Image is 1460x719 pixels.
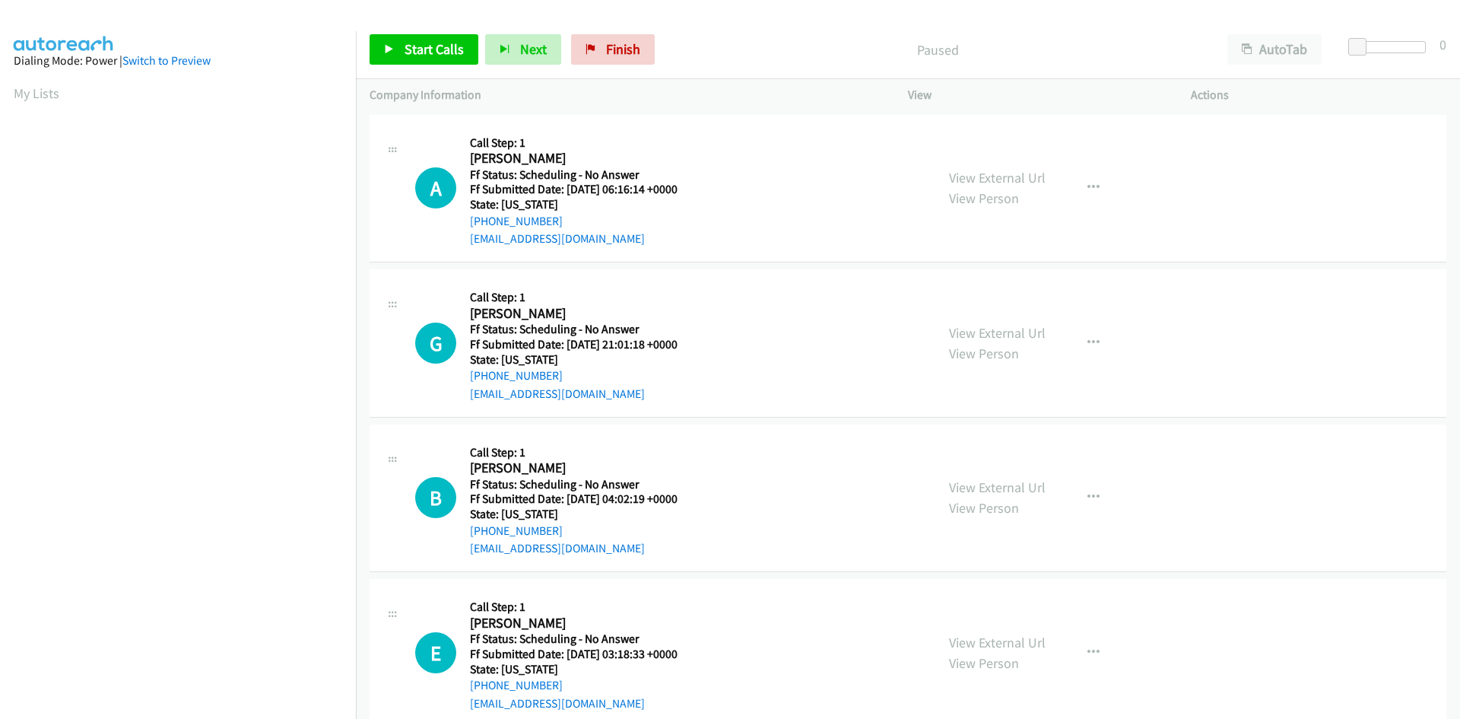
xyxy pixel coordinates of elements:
div: The call is yet to be attempted [415,632,456,673]
div: The call is yet to be attempted [415,167,456,208]
a: View Person [949,345,1019,362]
span: Start Calls [405,40,464,58]
h5: State: [US_STATE] [470,352,697,367]
div: Dialing Mode: Power | [14,52,342,70]
a: View External Url [949,324,1046,342]
p: Paused [675,40,1200,60]
div: The call is yet to be attempted [415,323,456,364]
h5: State: [US_STATE] [470,662,697,677]
div: 0 [1439,34,1446,55]
a: View External Url [949,634,1046,651]
h5: Call Step: 1 [470,445,697,460]
a: [EMAIL_ADDRESS][DOMAIN_NAME] [470,541,645,555]
a: View Person [949,189,1019,207]
p: Company Information [370,86,881,104]
a: Start Calls [370,34,478,65]
h5: Ff Status: Scheduling - No Answer [470,632,697,647]
a: [PHONE_NUMBER] [470,214,563,228]
h1: G [415,323,456,364]
a: [PHONE_NUMBER] [470,523,563,538]
h5: State: [US_STATE] [470,507,697,522]
span: Finish [606,40,640,58]
h5: Ff Submitted Date: [DATE] 04:02:19 +0000 [470,492,697,507]
a: View Person [949,499,1019,517]
h5: Call Step: 1 [470,600,697,615]
a: [EMAIL_ADDRESS][DOMAIN_NAME] [470,231,645,246]
h1: B [415,477,456,518]
h2: [PERSON_NAME] [470,305,697,323]
a: Switch to Preview [122,53,211,68]
span: Next [520,40,547,58]
h5: Ff Submitted Date: [DATE] 06:16:14 +0000 [470,182,697,197]
a: [EMAIL_ADDRESS][DOMAIN_NAME] [470,696,645,711]
a: Finish [571,34,655,65]
h5: Ff Submitted Date: [DATE] 03:18:33 +0000 [470,647,697,662]
h1: A [415,167,456,208]
h5: Ff Status: Scheduling - No Answer [470,167,697,183]
h5: Ff Status: Scheduling - No Answer [470,322,697,337]
h2: [PERSON_NAME] [470,615,697,632]
a: My Lists [14,84,59,102]
h5: Call Step: 1 [470,290,697,305]
p: Actions [1191,86,1446,104]
a: [PHONE_NUMBER] [470,368,563,383]
h1: E [415,632,456,673]
h5: Ff Status: Scheduling - No Answer [470,477,697,492]
button: Next [485,34,561,65]
a: View External Url [949,479,1046,496]
h5: State: [US_STATE] [470,197,697,212]
h2: [PERSON_NAME] [470,460,697,477]
h2: [PERSON_NAME] [470,150,697,167]
div: The call is yet to be attempted [415,477,456,518]
button: AutoTab [1227,34,1322,65]
a: View Person [949,654,1019,672]
h5: Call Step: 1 [470,135,697,151]
p: View [908,86,1163,104]
a: [PHONE_NUMBER] [470,678,563,692]
h5: Ff Submitted Date: [DATE] 21:01:18 +0000 [470,337,697,352]
a: View External Url [949,169,1046,186]
div: Delay between calls (in seconds) [1356,41,1426,53]
a: [EMAIL_ADDRESS][DOMAIN_NAME] [470,387,645,401]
